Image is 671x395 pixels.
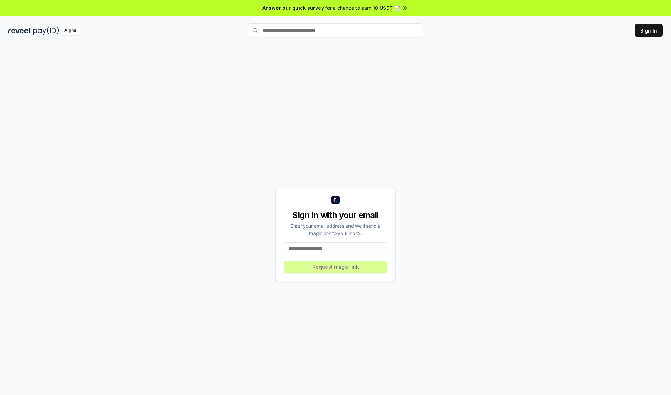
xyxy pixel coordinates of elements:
img: pay_id [33,26,59,35]
div: Sign in with your email [284,210,387,221]
img: logo_small [331,196,340,204]
span: Answer our quick survey [262,4,324,12]
div: Alpha [60,26,80,35]
span: for a chance to earn 10 USDT 📝 [325,4,400,12]
button: Sign In [635,24,663,37]
img: reveel_dark [8,26,32,35]
div: Enter your email address and we’ll send a magic link to your inbox. [284,222,387,237]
